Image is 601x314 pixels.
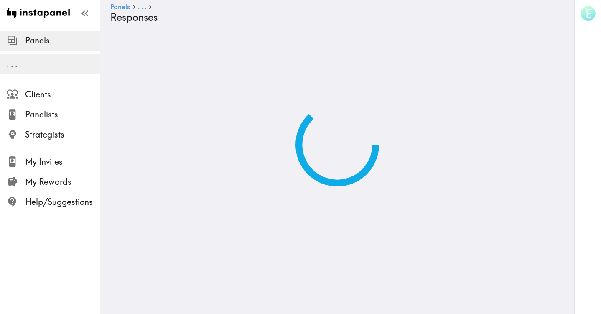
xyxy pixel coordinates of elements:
[25,109,100,120] span: Panelists
[25,176,100,188] span: My Rewards
[25,35,100,46] span: Panels
[141,3,143,11] span: .
[25,156,100,168] span: My Invites
[15,59,18,69] span: .
[25,89,100,100] span: Clients
[586,6,592,21] span: E
[110,3,130,11] a: Panels
[580,5,596,22] button: E
[25,196,100,208] span: Help/Suggestions
[7,59,9,69] span: .
[25,129,100,140] span: Strategists
[138,3,140,11] span: .
[145,3,146,11] span: .
[110,11,558,23] h4: Responses
[138,3,146,11] a: ...
[11,59,13,69] span: .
